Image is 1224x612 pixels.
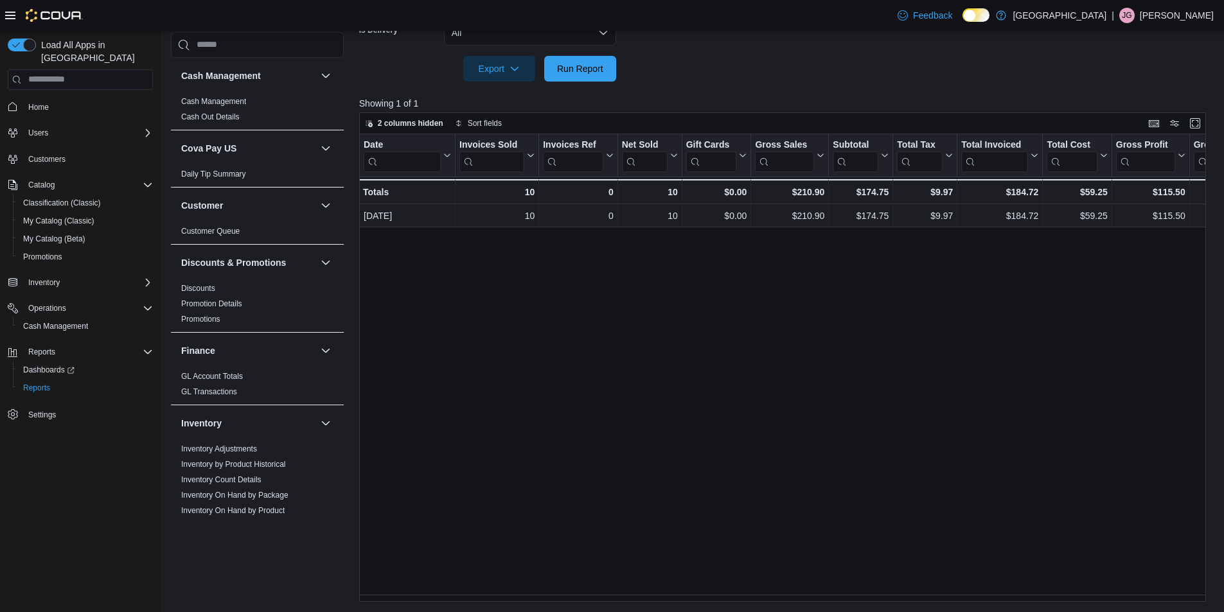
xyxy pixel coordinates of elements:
[18,231,153,247] span: My Catalog (Beta)
[23,407,61,423] a: Settings
[755,139,814,171] div: Gross Sales
[3,98,158,116] button: Home
[913,9,952,22] span: Feedback
[543,139,603,171] div: Invoices Ref
[318,255,333,270] button: Discounts & Promotions
[18,362,80,378] a: Dashboards
[18,319,153,334] span: Cash Management
[463,56,535,82] button: Export
[181,314,220,324] span: Promotions
[1140,8,1214,23] p: [PERSON_NAME]
[3,274,158,292] button: Inventory
[755,139,814,151] div: Gross Sales
[13,317,158,335] button: Cash Management
[686,139,736,171] div: Gift Card Sales
[181,283,215,293] span: Discounts
[181,417,222,430] h3: Inventory
[13,230,158,248] button: My Catalog (Beta)
[181,170,246,179] a: Daily Tip Summary
[23,344,153,360] span: Reports
[181,505,285,516] span: Inventory On Hand by Product
[1146,116,1162,131] button: Keyboard shortcuts
[181,475,262,484] a: Inventory Count Details
[181,506,285,515] a: Inventory On Hand by Product
[364,139,441,151] div: Date
[557,62,603,75] span: Run Report
[1116,139,1175,151] div: Gross Profit
[621,139,667,171] div: Net Sold
[171,223,344,244] div: Customer
[23,216,94,226] span: My Catalog (Classic)
[181,371,243,381] span: GL Account Totals
[686,139,736,151] div: Gift Cards
[181,227,240,236] a: Customer Queue
[8,92,153,457] nav: Complex example
[3,299,158,317] button: Operations
[13,248,158,266] button: Promotions
[23,198,101,208] span: Classification (Classic)
[1119,8,1135,23] div: Jesus Gonzalez
[23,252,62,262] span: Promotions
[18,362,153,378] span: Dashboards
[28,277,60,288] span: Inventory
[961,139,1028,171] div: Total Invoiced
[544,56,616,82] button: Run Report
[23,125,53,141] button: Users
[18,380,55,396] a: Reports
[1167,116,1182,131] button: Display options
[1116,139,1175,171] div: Gross Profit
[621,184,677,200] div: 10
[18,231,91,247] a: My Catalog (Beta)
[181,169,246,179] span: Daily Tip Summary
[181,344,215,357] h3: Finance
[686,184,747,200] div: $0.00
[1047,139,1097,151] div: Total Cost
[181,69,261,82] h3: Cash Management
[18,195,153,211] span: Classification (Classic)
[961,139,1028,151] div: Total Invoiced
[181,256,286,269] h3: Discounts & Promotions
[360,116,448,131] button: 2 columns hidden
[171,94,344,130] div: Cash Management
[459,208,535,223] div: 10
[23,406,153,422] span: Settings
[833,139,878,171] div: Subtotal
[23,151,153,167] span: Customers
[181,490,288,500] span: Inventory On Hand by Package
[755,139,824,171] button: Gross Sales
[18,213,100,229] a: My Catalog (Classic)
[18,195,106,211] a: Classification (Classic)
[181,112,240,122] span: Cash Out Details
[318,415,333,431] button: Inventory
[897,184,953,200] div: $9.97
[181,459,286,469] span: Inventory by Product Historical
[897,139,943,151] div: Total Tax
[686,139,747,171] button: Gift Cards
[897,208,953,223] div: $9.97
[171,369,344,405] div: Finance
[897,139,943,171] div: Total Tax
[28,128,48,138] span: Users
[181,97,246,106] a: Cash Management
[28,180,55,190] span: Catalog
[181,112,240,121] a: Cash Out Details
[181,142,315,155] button: Cova Pay US
[961,208,1038,223] div: $184.72
[755,184,824,200] div: $210.90
[892,3,957,28] a: Feedback
[1047,184,1107,200] div: $59.25
[3,176,158,194] button: Catalog
[1187,116,1203,131] button: Enter fullscreen
[23,152,71,167] a: Customers
[1116,184,1185,200] div: $115.50
[181,315,220,324] a: Promotions
[621,139,667,151] div: Net Sold
[23,177,153,193] span: Catalog
[961,139,1038,171] button: Total Invoiced
[1116,208,1185,223] div: $115.50
[686,208,747,223] div: $0.00
[18,249,153,265] span: Promotions
[181,199,315,212] button: Customer
[23,301,153,316] span: Operations
[3,405,158,423] button: Settings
